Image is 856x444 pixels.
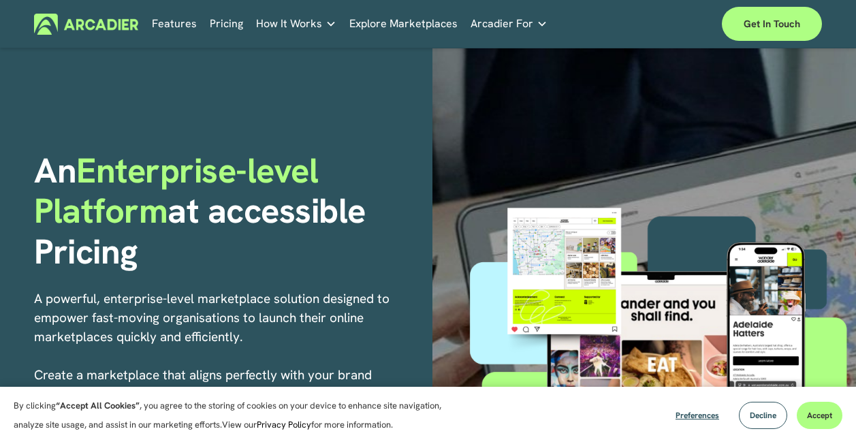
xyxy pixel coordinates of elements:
button: Decline [739,402,787,429]
span: Enterprise-level Platform [34,148,326,234]
button: Accept [797,402,842,429]
span: Decline [750,410,776,421]
span: How It Works [256,14,322,33]
a: Pricing [210,13,243,34]
span: Preferences [676,410,719,421]
a: Explore Marketplaces [349,13,458,34]
a: folder dropdown [471,13,548,34]
strong: “Accept All Cookies” [56,400,140,411]
button: Preferences [665,402,729,429]
span: Accept [807,410,832,421]
a: Get in touch [722,7,822,41]
p: By clicking , you agree to the storing of cookies on your device to enhance site navigation, anal... [14,396,456,434]
img: Arcadier [34,14,138,35]
span: Arcadier For [471,14,533,33]
a: Privacy Policy [257,419,311,430]
h1: An at accessible Pricing [34,150,423,273]
a: folder dropdown [256,13,336,34]
a: Features [152,13,197,34]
